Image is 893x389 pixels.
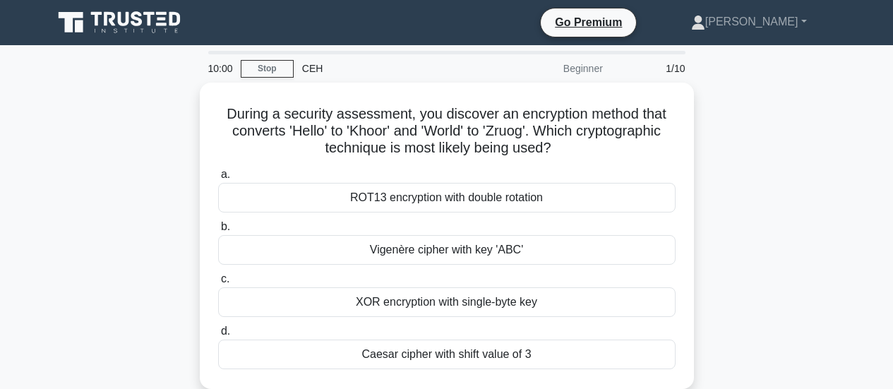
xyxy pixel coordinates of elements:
[294,54,488,83] div: CEH
[221,273,229,285] span: c.
[546,13,630,31] a: Go Premium
[221,168,230,180] span: a.
[218,235,676,265] div: Vigenère cipher with key 'ABC'
[200,54,241,83] div: 10:00
[241,60,294,78] a: Stop
[611,54,694,83] div: 1/10
[488,54,611,83] div: Beginner
[657,8,841,36] a: [PERSON_NAME]
[218,183,676,213] div: ROT13 encryption with double rotation
[217,105,677,157] h5: During a security assessment, you discover an encryption method that converts 'Hello' to 'Khoor' ...
[221,220,230,232] span: b.
[218,287,676,317] div: XOR encryption with single-byte key
[218,340,676,369] div: Caesar cipher with shift value of 3
[221,325,230,337] span: d.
